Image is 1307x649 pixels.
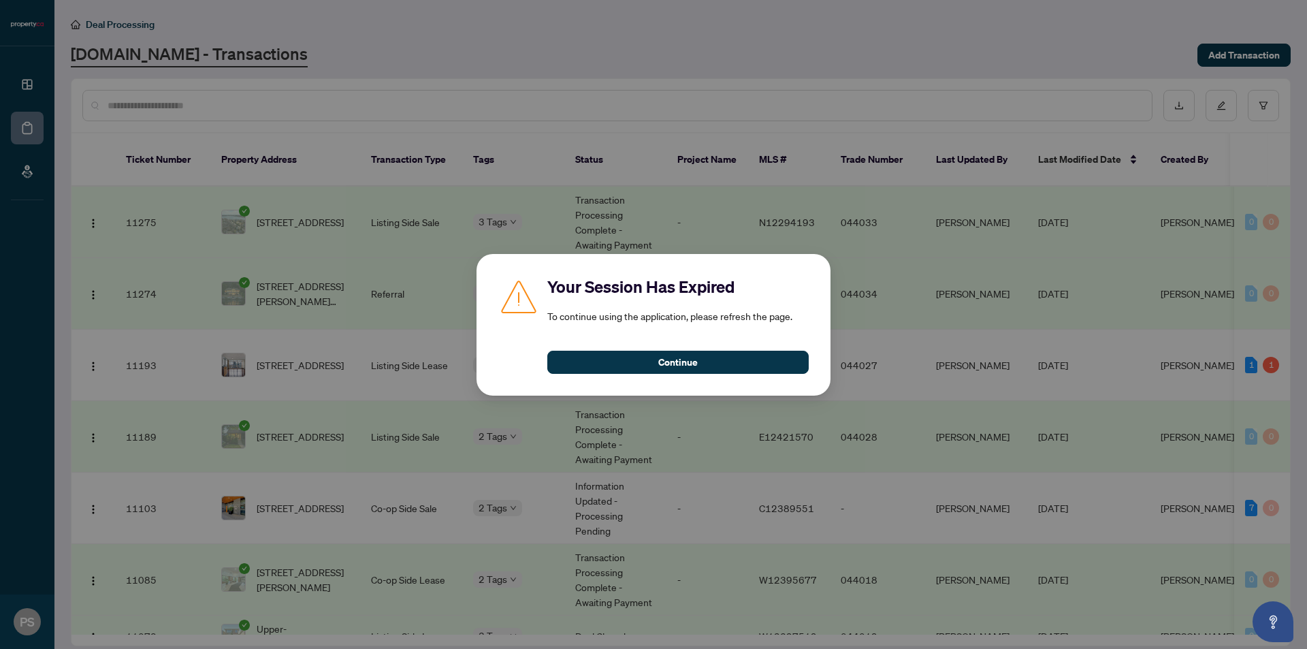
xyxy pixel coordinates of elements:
[498,276,539,317] img: Caution icon
[547,351,809,374] button: Continue
[547,276,809,374] div: To continue using the application, please refresh the page.
[547,276,809,298] h2: Your Session Has Expired
[658,351,698,373] span: Continue
[1253,601,1293,642] button: Open asap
